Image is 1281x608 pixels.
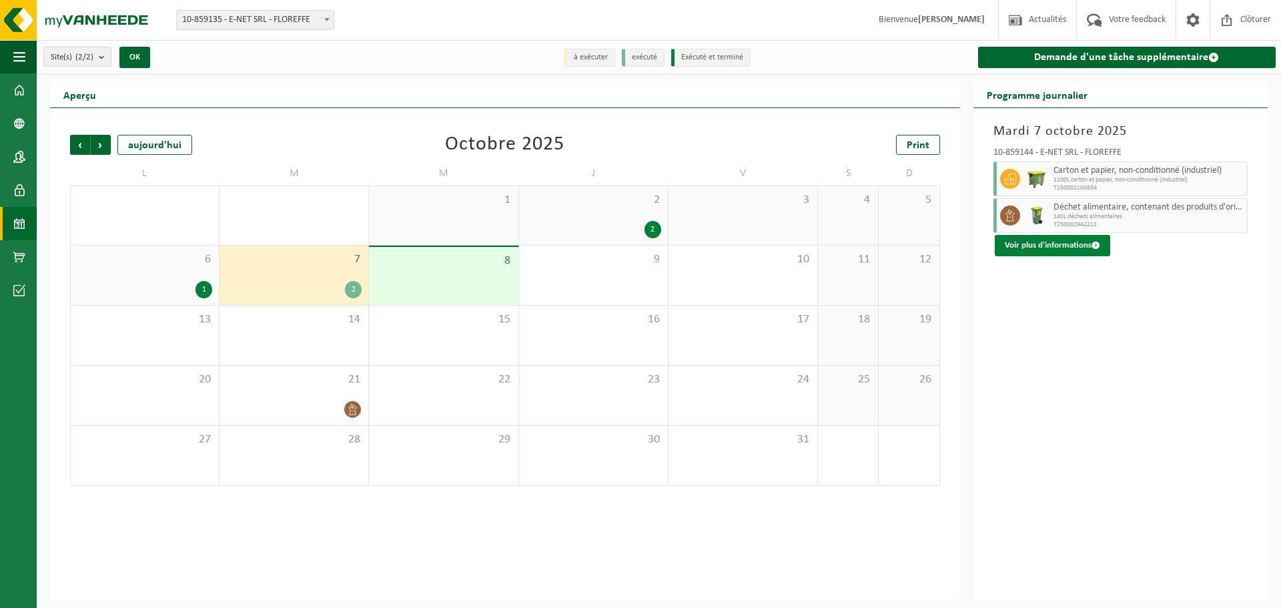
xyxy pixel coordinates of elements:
[220,162,369,186] td: M
[622,49,665,67] li: exécuté
[526,372,661,387] span: 23
[526,432,661,447] span: 30
[43,47,111,67] button: Site(s)(2/2)
[669,162,818,186] td: V
[77,252,212,267] span: 6
[564,49,615,67] li: à exécuter
[226,372,362,387] span: 21
[526,193,661,208] span: 2
[918,15,985,25] strong: [PERSON_NAME]
[119,47,150,68] button: OK
[978,47,1276,68] a: Demande d'une tâche supplémentaire
[993,121,1248,141] h3: Mardi 7 octobre 2025
[885,312,932,327] span: 19
[376,312,511,327] span: 15
[77,432,212,447] span: 27
[825,252,871,267] span: 11
[1053,184,1244,192] span: T250002160854
[51,47,93,67] span: Site(s)
[77,372,212,387] span: 20
[675,432,811,447] span: 31
[885,252,932,267] span: 12
[973,81,1101,107] h2: Programme journalier
[176,10,334,30] span: 10-859135 - E-NET SRL - FLOREFFE
[526,252,661,267] span: 9
[70,162,220,186] td: L
[376,372,511,387] span: 22
[1053,166,1244,176] span: Carton et papier, non-conditionné (industriel)
[675,312,811,327] span: 17
[445,135,564,155] div: Octobre 2025
[117,135,192,155] div: aujourd'hui
[825,312,871,327] span: 18
[896,135,940,155] a: Print
[825,372,871,387] span: 25
[177,11,334,29] span: 10-859135 - E-NET SRL - FLOREFFE
[369,162,518,186] td: M
[226,252,362,267] span: 7
[1053,176,1244,184] span: 1100L carton et papier, non-conditionné (industriel)
[1053,213,1244,221] span: 140L déchets alimentaires
[675,252,811,267] span: 10
[226,312,362,327] span: 14
[879,162,939,186] td: D
[885,372,932,387] span: 26
[376,254,511,268] span: 8
[77,312,212,327] span: 13
[675,372,811,387] span: 24
[519,162,669,186] td: J
[226,432,362,447] span: 28
[1027,206,1047,226] img: WB-0140-HPE-GN-50
[995,235,1110,256] button: Voir plus d'informations
[825,193,871,208] span: 4
[91,135,111,155] span: Suivant
[376,432,511,447] span: 29
[526,312,661,327] span: 16
[645,221,661,238] div: 2
[885,193,932,208] span: 5
[993,148,1248,162] div: 10-859144 - E-NET SRL - FLOREFFE
[345,281,362,298] div: 2
[50,81,109,107] h2: Aperçu
[70,135,90,155] span: Précédent
[671,49,751,67] li: Exécuté et terminé
[1053,221,1244,229] span: T250002942211
[818,162,879,186] td: S
[1027,169,1047,189] img: WB-1100-HPE-GN-50
[75,53,93,61] count: (2/2)
[675,193,811,208] span: 3
[376,193,511,208] span: 1
[907,140,929,151] span: Print
[1053,202,1244,213] span: Déchet alimentaire, contenant des produits d'origine animale, non emballé, catégorie 3
[195,281,212,298] div: 1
